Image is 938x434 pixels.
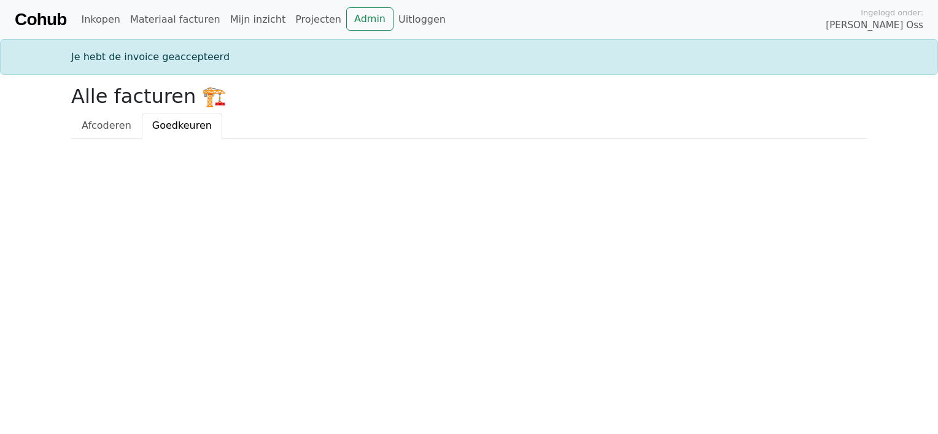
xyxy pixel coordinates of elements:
div: Je hebt de invoice geaccepteerd [64,50,874,64]
a: Admin [346,7,393,31]
span: Goedkeuren [152,120,212,131]
a: Afcoderen [71,113,142,139]
a: Projecten [290,7,346,32]
a: Materiaal facturen [125,7,225,32]
a: Mijn inzicht [225,7,291,32]
a: Goedkeuren [142,113,222,139]
span: [PERSON_NAME] Oss [826,18,923,32]
a: Inkopen [76,7,125,32]
h2: Alle facturen 🏗️ [71,85,867,108]
span: Ingelogd onder: [861,7,923,18]
a: Cohub [15,5,66,34]
span: Afcoderen [82,120,131,131]
a: Uitloggen [393,7,451,32]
